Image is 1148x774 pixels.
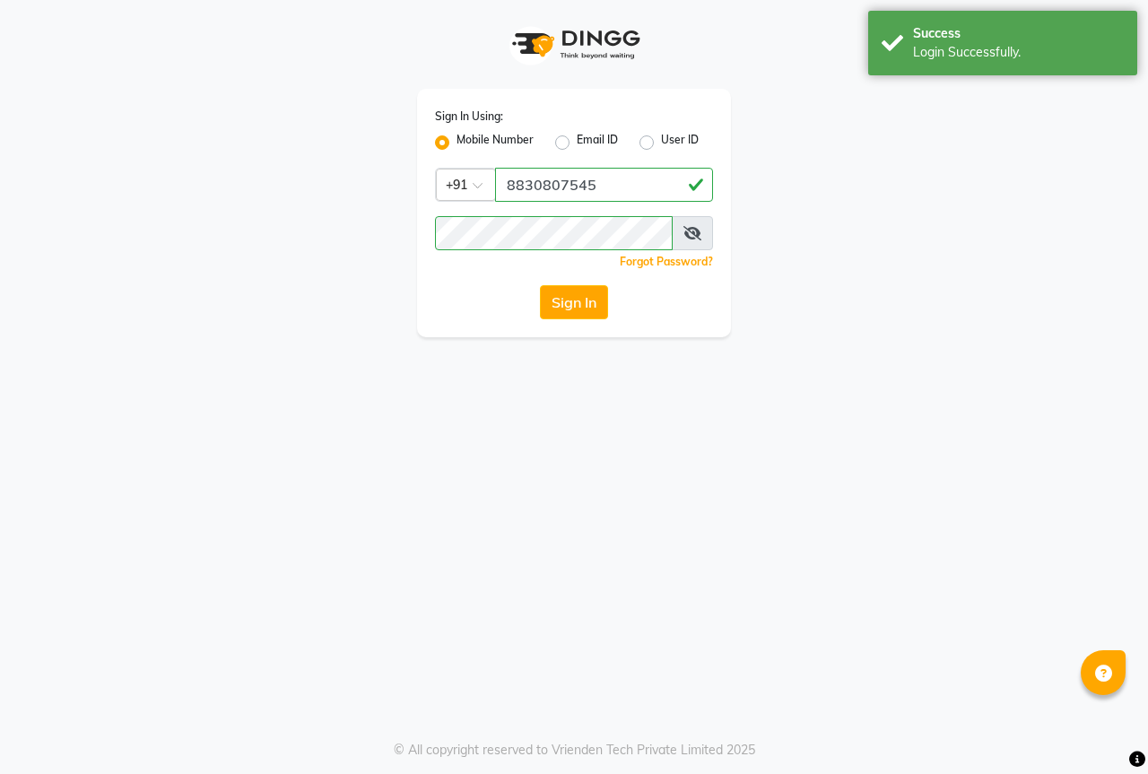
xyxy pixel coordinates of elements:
div: Login Successfully. [913,43,1124,62]
label: Mobile Number [457,132,534,153]
a: Forgot Password? [620,255,713,268]
iframe: chat widget [1073,702,1130,756]
label: Email ID [577,132,618,153]
label: User ID [661,132,699,153]
button: Sign In [540,285,608,319]
label: Sign In Using: [435,109,503,125]
input: Username [435,216,673,250]
img: logo1.svg [502,18,646,71]
input: Username [495,168,713,202]
div: Success [913,24,1124,43]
